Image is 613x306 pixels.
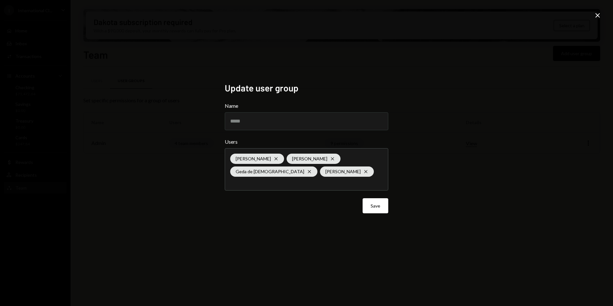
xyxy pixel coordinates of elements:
div: [PERSON_NAME] [230,154,284,164]
div: [PERSON_NAME] [320,166,374,177]
div: Geda de [DEMOGRAPHIC_DATA] [230,166,317,177]
label: Name [225,102,388,110]
h2: Update user group [225,82,388,94]
div: [PERSON_NAME] [287,154,340,164]
label: Users [225,138,388,146]
button: Save [363,198,388,213]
